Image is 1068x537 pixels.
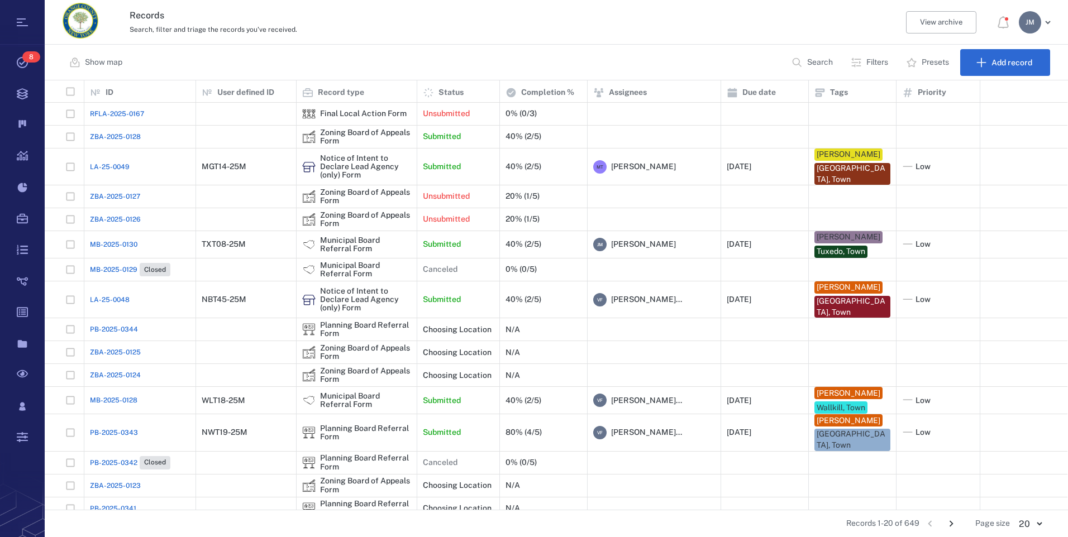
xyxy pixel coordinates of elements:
[90,109,144,119] a: RFLA-2025-0167
[742,87,776,98] p: Due date
[506,162,541,171] div: 40% (2/5)
[320,392,411,409] div: Municipal Board Referral Form
[90,132,141,142] span: ZBA-2025-0128
[506,396,541,405] div: 40% (2/5)
[217,87,274,98] p: User defined ID
[506,295,541,304] div: 40% (2/5)
[922,57,949,68] p: Presets
[90,295,130,305] a: LA-25-0048
[90,395,137,405] span: MB-2025-0128
[320,367,411,384] div: Zoning Board of Appeals Form
[611,427,682,438] span: [PERSON_NAME]...
[90,265,137,275] span: MB-2025-0129
[320,344,411,361] div: Zoning Board of Appeals Form
[90,239,137,250] span: MB-2025-0130
[302,213,316,226] div: Zoning Board of Appeals Form
[90,324,138,334] span: PB-2025-0344
[63,49,131,76] button: Show map
[942,515,960,533] button: Go to next page
[423,161,461,172] p: Submitted
[106,87,113,98] p: ID
[142,265,168,275] span: Closed
[99,8,122,18] span: Help
[817,429,888,450] div: [GEOGRAPHIC_DATA], Town
[727,428,751,437] div: [DATE]
[302,479,316,492] div: Zoning Board of Appeals Form
[302,130,316,143] img: icon Zoning Board of Appeals Form
[423,395,461,406] p: Submitted
[438,87,464,98] p: Status
[506,481,520,490] div: N/A
[899,49,958,76] button: Presets
[90,370,141,380] a: ZBA-2025-0124
[609,87,647,98] p: Assignees
[90,191,140,202] a: ZBA-2025-0127
[423,427,461,438] p: Submitted
[320,154,411,180] div: Notice of Intent to Declare Lead Agency (only) Form
[593,160,607,174] div: M T
[302,323,316,336] div: Planning Board Referral Form
[423,264,457,275] p: Canceled
[320,454,411,471] div: Planning Board Referral Form
[302,346,316,359] img: icon Zoning Board of Appeals Form
[302,190,316,203] div: Zoning Board of Appeals Form
[85,57,122,68] p: Show map
[785,49,842,76] button: Search
[817,246,865,257] div: Tuxedo, Town
[916,427,931,438] span: Low
[423,108,470,119] p: Unsubmitted
[202,240,246,248] div: TXT08-25M
[90,162,130,172] a: LA-25-0049
[611,294,682,305] span: [PERSON_NAME]...
[817,296,888,318] div: [GEOGRAPHIC_DATA], Town
[90,481,141,491] a: ZBA-2025-0123
[506,371,520,380] div: N/A
[817,282,880,293] div: [PERSON_NAME]
[423,503,492,514] p: Choosing Location
[844,49,897,76] button: Filters
[817,388,880,399] div: [PERSON_NAME]
[90,458,137,468] span: PB-2025-0342
[90,428,138,438] span: PB-2025-0343
[846,518,919,529] span: Records 1-20 of 649
[807,57,833,68] p: Search
[320,109,407,118] div: Final Local Action Form
[320,188,411,205] div: Zoning Board of Appeals Form
[90,214,141,224] a: ZBA-2025-0126
[593,238,607,251] div: J M
[320,261,411,279] div: Municipal Board Referral Form
[906,11,976,33] button: View archive
[90,347,141,357] span: ZBA-2025-0125
[727,295,751,304] div: [DATE]
[960,49,1050,76] button: Add record
[611,239,676,250] span: [PERSON_NAME]
[916,161,931,172] span: Low
[302,346,316,359] div: Zoning Board of Appeals Form
[22,51,40,63] span: 8
[302,213,316,226] img: icon Zoning Board of Appeals Form
[817,415,880,426] div: [PERSON_NAME]
[727,240,751,248] div: [DATE]
[302,368,316,382] div: Zoning Board of Appeals Form
[302,456,316,469] img: icon Planning Board Referral Form
[919,515,962,533] nav: pagination navigation
[423,191,470,202] p: Unsubmitted
[302,456,316,469] div: Planning Board Referral Form
[611,395,682,406] span: [PERSON_NAME]...
[975,518,1010,529] span: Page size
[727,396,751,405] div: [DATE]
[302,479,316,492] img: icon Zoning Board of Appeals Form
[506,458,537,467] div: 0% (0/5)
[90,456,170,469] a: PB-2025-0342Closed
[1019,11,1041,33] div: J M
[63,3,98,42] a: Go home
[611,161,676,172] span: [PERSON_NAME]
[302,238,316,251] div: Municipal Board Referral Form
[90,504,136,514] a: PB-2025-0341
